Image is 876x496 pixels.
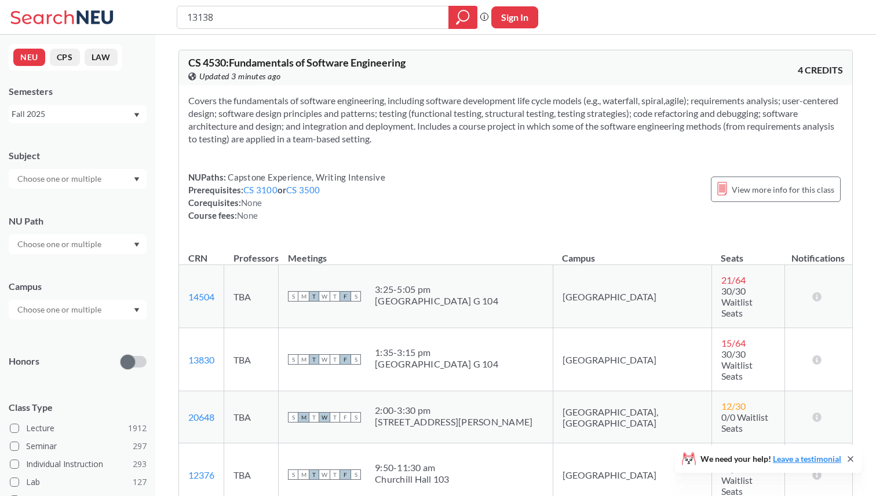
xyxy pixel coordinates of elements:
[9,280,147,293] div: Campus
[298,291,309,302] span: M
[10,421,147,436] label: Lecture
[188,354,214,365] a: 13830
[375,347,498,358] div: 1:35 - 3:15 pm
[199,70,281,83] span: Updated 3 minutes ago
[456,9,470,25] svg: magnifying glass
[288,354,298,365] span: S
[188,291,214,302] a: 14504
[491,6,538,28] button: Sign In
[12,237,109,251] input: Choose one or multiple
[319,412,330,422] span: W
[224,240,279,265] th: Professors
[279,240,553,265] th: Meetings
[351,291,361,302] span: S
[188,56,406,69] span: CS 4530 : Fundamentals of Software Engineering
[9,149,147,162] div: Subject
[721,401,746,412] span: 12 / 30
[298,412,309,422] span: M
[330,469,340,480] span: T
[375,405,532,416] div: 2:00 - 3:30 pm
[319,469,330,480] span: W
[9,169,147,189] div: Dropdown arrow
[288,291,298,302] span: S
[188,252,207,264] div: CRN
[309,354,319,365] span: T
[9,215,147,227] div: NU Path
[224,328,279,391] td: TBA
[351,354,361,365] span: S
[12,303,109,317] input: Choose one or multiple
[375,416,532,428] div: [STREET_ADDRESS][PERSON_NAME]
[133,458,147,471] span: 293
[375,473,450,485] div: Churchill Hall 103
[9,105,147,123] div: Fall 2025Dropdown arrow
[330,354,340,365] span: T
[133,476,147,488] span: 127
[226,172,385,182] span: Capstone Experience, Writing Intensive
[298,354,309,365] span: M
[12,172,109,186] input: Choose one or multiple
[298,469,309,480] span: M
[319,354,330,365] span: W
[188,412,214,422] a: 20648
[286,185,320,195] a: CS 3500
[553,328,711,391] td: [GEOGRAPHIC_DATA]
[330,412,340,422] span: T
[85,49,118,66] button: LAW
[721,412,768,433] span: 0/0 Waitlist Seats
[375,462,450,473] div: 9:50 - 11:30 am
[711,240,784,265] th: Seats
[330,291,340,302] span: T
[134,177,140,182] svg: Dropdown arrow
[243,185,278,195] a: CS 3100
[224,391,279,443] td: TBA
[186,8,440,27] input: Class, professor, course number, "phrase"
[10,457,147,472] label: Individual Instruction
[721,285,753,318] span: 30/30 Waitlist Seats
[721,337,746,348] span: 15 / 64
[340,354,351,365] span: F
[351,469,361,480] span: S
[188,171,385,222] div: NUPaths: Prerequisites: or Corequisites: Course fees:
[319,291,330,302] span: W
[10,439,147,454] label: Seminar
[375,295,498,307] div: [GEOGRAPHIC_DATA] G 104
[13,49,45,66] button: NEU
[50,49,80,66] button: CPS
[288,469,298,480] span: S
[798,64,843,76] span: 4 CREDITS
[10,475,147,490] label: Lab
[700,455,841,463] span: We need your help!
[12,108,133,120] div: Fall 2025
[340,469,351,480] span: F
[188,94,843,145] section: Covers the fundamentals of software engineering, including software development life cycle models...
[732,182,834,197] span: View more info for this class
[309,469,319,480] span: T
[721,274,746,285] span: 21 / 64
[340,291,351,302] span: F
[241,197,262,208] span: None
[134,243,140,247] svg: Dropdown arrow
[309,412,319,422] span: T
[134,113,140,117] svg: Dropdown arrow
[340,412,351,422] span: F
[375,358,498,370] div: [GEOGRAPHIC_DATA] G 104
[224,265,279,328] td: TBA
[9,355,39,368] p: Honors
[375,284,498,295] div: 3:25 - 5:05 pm
[553,265,711,328] td: [GEOGRAPHIC_DATA]
[784,240,852,265] th: Notifications
[288,412,298,422] span: S
[351,412,361,422] span: S
[9,300,147,319] div: Dropdown arrow
[133,440,147,453] span: 297
[134,308,140,313] svg: Dropdown arrow
[553,391,711,443] td: [GEOGRAPHIC_DATA], [GEOGRAPHIC_DATA]
[128,422,147,435] span: 1912
[773,454,841,464] a: Leave a testimonial
[9,234,147,254] div: Dropdown arrow
[188,469,214,480] a: 12376
[309,291,319,302] span: T
[237,210,258,221] span: None
[9,85,147,98] div: Semesters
